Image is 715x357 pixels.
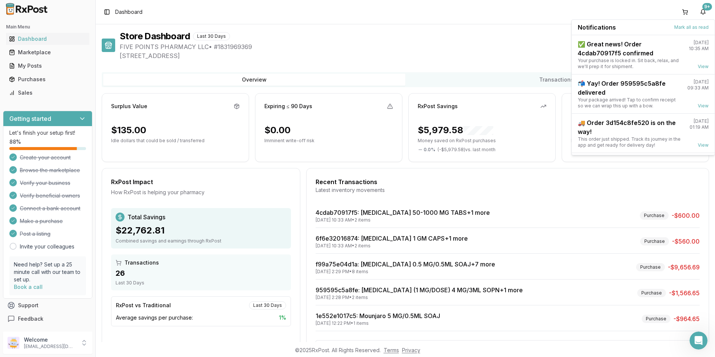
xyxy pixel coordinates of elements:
[438,147,495,153] span: ( - $5,979.58 ) vs. last month
[116,225,286,237] div: $22,762.81
[103,74,405,86] button: Overview
[698,64,709,70] a: View
[702,3,712,10] div: 9+
[116,280,286,286] div: Last 30 Days
[116,238,286,244] div: Combined savings and earnings through RxPost
[3,60,92,72] button: My Posts
[120,42,709,51] span: FIVE POINTS PHARMACY LLC • # 1831969369
[3,3,51,15] img: RxPost Logo
[9,76,86,83] div: Purchases
[578,136,684,148] div: This order just shipped. Track its journey in the app and get ready for delivery day!
[668,263,700,272] span: -$9,656.69
[6,86,89,100] a: Sales
[402,347,420,353] a: Privacy
[9,89,86,97] div: Sales
[6,32,89,46] a: Dashboard
[20,192,80,199] span: Verify beneficial owners
[697,6,709,18] button: 9+
[669,289,700,297] span: -$1,566.65
[249,301,286,309] div: Last 30 Days
[115,8,142,16] span: Dashboard
[18,315,43,323] span: Feedback
[637,289,666,297] div: Purchase
[672,211,700,220] span: -$600.00
[3,46,92,58] button: Marketplace
[6,59,89,73] a: My Posts
[316,235,468,242] a: 6f6e32016874: [MEDICAL_DATA] 1 GM CAPS+1 more
[578,58,683,70] div: Your purchase is locked in. Sit back, relax, and we'll prep it for shipment.
[3,87,92,99] button: Sales
[3,33,92,45] button: Dashboard
[689,46,709,52] div: 10:35 AM
[640,211,669,220] div: Purchase
[578,79,681,97] div: 📬 Yay! Order 959595c5a8fe delivered
[14,261,82,283] p: Need help? Set up a 25 minute call with our team to set up.
[316,340,700,352] button: View All Transactions
[116,314,193,321] span: Average savings per purchase:
[673,314,700,323] span: -$964.65
[111,124,146,136] div: $135.00
[111,138,240,144] p: Idle dollars that could be sold / transferred
[316,269,495,275] div: [DATE] 2:29 PM • 8 items
[264,124,291,136] div: $0.00
[418,124,493,136] div: $5,979.58
[571,138,700,144] p: Profit made selling on RxPost
[9,114,51,123] h3: Getting started
[279,314,286,321] span: 1 %
[111,189,291,196] div: How RxPost is helping your pharmacy
[9,129,86,137] p: Let's finish your setup first!
[694,118,709,124] div: [DATE]
[640,237,669,245] div: Purchase
[20,179,70,187] span: Verify your business
[636,263,665,271] div: Purchase
[116,302,171,309] div: RxPost vs Traditional
[316,295,523,300] div: [DATE] 2:28 PM • 2 items
[316,312,440,320] a: 1e552e1017c5: Mounjaro 5 MG/0.5ML SOAJ
[316,260,495,268] a: f99a75e04d1a: [MEDICAL_DATA] 0.5 MG/0.5ML SOAJ+7 more
[316,286,523,294] a: 959595c5a8fe: [MEDICAL_DATA] (1 MG/DOSE) 4 MG/3ML SOPN+1 more
[111,177,291,186] div: RxPost Impact
[116,268,286,278] div: 26
[14,284,43,290] a: Book a call
[20,230,50,238] span: Post a listing
[24,344,76,350] p: [EMAIL_ADDRESS][DOMAIN_NAME]
[6,24,89,30] h2: Main Menu
[578,118,684,136] div: 🚚 Order 3d154c8fe520 is on the way!
[6,73,89,86] a: Purchases
[316,186,700,194] div: Latest inventory movements
[3,299,92,312] button: Support
[9,62,86,70] div: My Posts
[384,347,399,353] a: Terms
[24,336,76,344] p: Welcome
[690,124,709,130] div: 01:19 AM
[687,85,709,91] div: 09:33 AM
[418,103,458,110] div: RxPost Savings
[20,154,71,161] span: Create your account
[698,103,709,109] a: View
[20,217,63,225] span: Make a purchase
[9,49,86,56] div: Marketplace
[125,259,159,266] span: Transactions
[316,177,700,186] div: Recent Transactions
[694,79,709,85] div: [DATE]
[578,23,616,32] span: Notifications
[674,24,709,30] button: Mark all as read
[424,147,435,153] span: 0.0 %
[694,40,709,46] div: [DATE]
[264,103,312,110] div: Expiring ≤ 90 Days
[6,46,89,59] a: Marketplace
[120,51,709,60] span: [STREET_ADDRESS]
[9,35,86,43] div: Dashboard
[120,30,190,42] h1: Store Dashboard
[672,237,700,246] span: -$560.00
[316,209,490,216] a: 4cdab70917f5: [MEDICAL_DATA] 50-1000 MG TABS+1 more
[316,243,468,249] div: [DATE] 10:33 AM • 2 items
[405,74,708,86] button: Transactions
[316,217,490,223] div: [DATE] 10:33 AM • 2 items
[7,337,19,349] img: User avatar
[3,73,92,85] button: Purchases
[418,138,546,144] p: Money saved on RxPost purchases
[690,332,708,350] iframe: Intercom live chat
[316,320,440,326] div: [DATE] 12:22 PM • 1 items
[264,138,393,144] p: Imminent write-off risk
